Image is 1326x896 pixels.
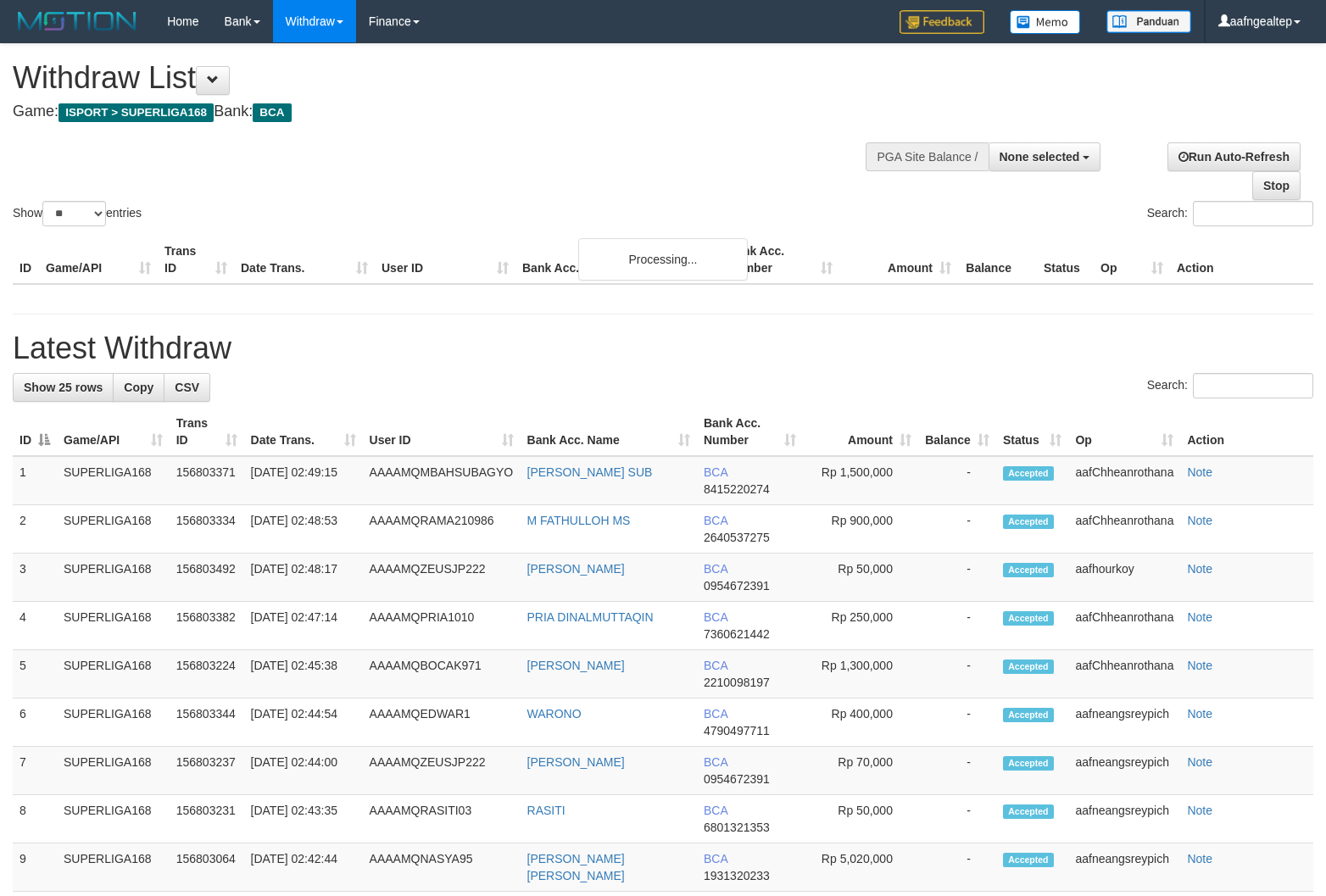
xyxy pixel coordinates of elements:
a: [PERSON_NAME] [527,755,625,769]
span: BCA [704,755,727,769]
td: 3 [13,554,57,602]
span: BCA [704,707,727,721]
span: Accepted [1003,804,1054,819]
th: Balance [958,236,1037,284]
td: 156803237 [170,747,244,795]
td: aafChheanrothana [1068,650,1180,698]
a: Note [1187,755,1212,769]
td: 5 [13,650,57,698]
a: Note [1187,804,1212,817]
label: Search: [1147,201,1313,226]
td: Rp 400,000 [803,698,918,747]
td: SUPERLIGA168 [57,843,170,892]
td: [DATE] 02:44:00 [244,747,363,795]
td: AAAAMQZEUSJP222 [363,747,521,795]
td: aafneangsreypich [1068,795,1180,843]
td: 156803344 [170,698,244,747]
span: Copy 0954672391 to clipboard [704,579,770,593]
td: 156803492 [170,554,244,602]
a: [PERSON_NAME] [PERSON_NAME] [527,852,625,882]
td: aafChheanrothana [1068,505,1180,554]
span: BCA [704,852,727,865]
td: 156803334 [170,505,244,554]
td: aafneangsreypich [1068,698,1180,747]
td: 9 [13,843,57,892]
td: AAAAMQEDWAR1 [363,698,521,747]
td: - [918,554,996,602]
td: Rp 900,000 [803,505,918,554]
span: BCA [704,514,727,527]
td: - [918,843,996,892]
img: Button%20Memo.svg [1010,10,1081,34]
th: Op: activate to sort column ascending [1068,408,1180,456]
td: - [918,795,996,843]
td: SUPERLIGA168 [57,602,170,650]
input: Search: [1193,373,1313,398]
label: Search: [1147,373,1313,398]
th: Action [1170,236,1313,284]
td: SUPERLIGA168 [57,650,170,698]
span: Accepted [1003,756,1054,771]
a: Note [1187,514,1212,527]
label: Show entries [13,201,142,226]
td: 7 [13,747,57,795]
a: Note [1187,465,1212,479]
span: Copy 7360621442 to clipboard [704,627,770,641]
h4: Game: Bank: [13,103,867,120]
td: aafneangsreypich [1068,843,1180,892]
td: SUPERLIGA168 [57,698,170,747]
span: BCA [704,465,727,479]
td: AAAAMQZEUSJP222 [363,554,521,602]
span: Show 25 rows [24,381,103,394]
span: Copy 8415220274 to clipboard [704,482,770,496]
div: PGA Site Balance / [866,142,988,171]
td: AAAAMQRASITI03 [363,795,521,843]
td: AAAAMQPRIA1010 [363,602,521,650]
td: - [918,456,996,505]
span: Accepted [1003,853,1054,867]
th: Trans ID: activate to sort column ascending [170,408,244,456]
h1: Latest Withdraw [13,331,1313,365]
span: None selected [1000,150,1080,164]
td: 156803064 [170,843,244,892]
span: BCA [704,659,727,672]
span: Copy 4790497711 to clipboard [704,724,770,737]
span: Copy 2210098197 to clipboard [704,676,770,689]
img: MOTION_logo.png [13,8,142,34]
td: 156803231 [170,795,244,843]
td: 1 [13,456,57,505]
a: RASITI [527,804,565,817]
th: Trans ID [158,236,234,284]
th: ID [13,236,39,284]
th: Status: activate to sort column ascending [996,408,1069,456]
span: Accepted [1003,611,1054,626]
span: Copy [124,381,153,394]
span: Copy 1931320233 to clipboard [704,869,770,882]
a: Note [1187,659,1212,672]
a: M FATHULLOH MS [527,514,631,527]
td: SUPERLIGA168 [57,505,170,554]
a: Stop [1252,171,1301,200]
td: Rp 70,000 [803,747,918,795]
th: Game/API: activate to sort column ascending [57,408,170,456]
img: Feedback.jpg [900,10,984,34]
th: Game/API [39,236,158,284]
th: Balance: activate to sort column ascending [918,408,996,456]
span: BCA [704,610,727,624]
th: Bank Acc. Name: activate to sort column ascending [521,408,697,456]
td: [DATE] 02:48:53 [244,505,363,554]
td: 156803371 [170,456,244,505]
div: Processing... [578,238,748,281]
td: Rp 1,500,000 [803,456,918,505]
td: [DATE] 02:43:35 [244,795,363,843]
input: Search: [1193,201,1313,226]
td: Rp 5,020,000 [803,843,918,892]
span: Copy 6801321353 to clipboard [704,821,770,834]
a: Run Auto-Refresh [1167,142,1301,171]
select: Showentries [42,201,106,226]
span: Accepted [1003,466,1054,481]
th: Amount: activate to sort column ascending [803,408,918,456]
span: ISPORT > SUPERLIGA168 [58,103,214,122]
td: [DATE] 02:42:44 [244,843,363,892]
td: Rp 1,300,000 [803,650,918,698]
